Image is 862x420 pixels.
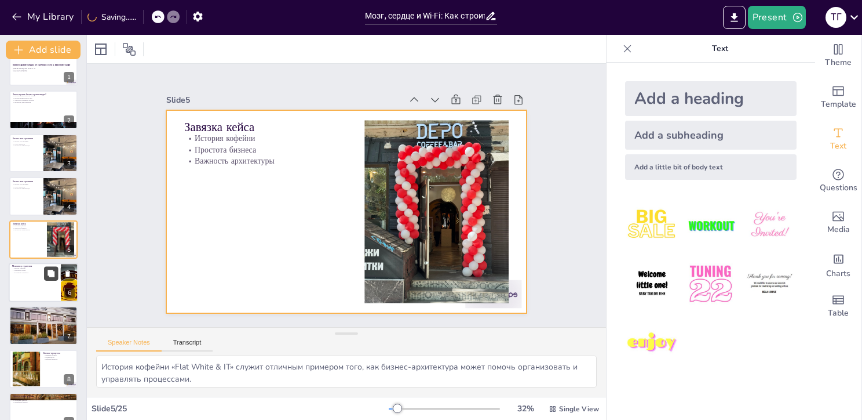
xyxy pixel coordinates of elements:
[815,202,861,244] div: Add images, graphics, shapes or video
[122,42,136,56] span: Position
[9,306,78,345] div: 7
[743,257,797,311] img: 6.jpeg
[44,266,58,280] button: Duplicate Slide
[177,76,412,111] div: Slide 5
[12,271,57,274] p: Понимание терминов
[12,267,57,270] p: Миссия кофейни
[684,198,737,252] img: 2.jpeg
[6,41,81,59] button: Add slide
[13,137,40,140] p: Бизнес как организм
[13,95,74,97] p: Бизнес-архитектура как основа
[191,102,355,136] p: Завязка кейса
[827,223,850,236] span: Media
[13,394,74,398] p: Оргструктура и роли
[637,35,803,63] p: Text
[64,202,74,212] div: 4
[13,229,43,231] p: Важность архитектуры
[9,177,78,215] div: 4
[9,350,78,388] div: 8
[61,266,75,280] button: Delete Slide
[13,308,74,312] p: Заинтересованные стороны
[64,158,74,169] div: 3
[189,128,352,156] p: Простота бизнеса
[13,180,40,183] p: Бизнес как организм
[743,198,797,252] img: 3.jpeg
[512,403,539,414] div: 32 %
[13,99,74,102] p: Описание ключевых аспектов
[815,160,861,202] div: Get real-time input from your audience
[9,8,79,26] button: My Library
[13,186,40,188] p: Роли элементов
[96,356,597,388] textarea: История кофейни «Flat White & IT» служит отличным примером того, как бизнес-архитектура может пом...
[87,12,136,23] div: Saving......
[815,35,861,77] div: Change the overall theme
[96,339,162,352] button: Speaker Notes
[64,374,74,385] div: 8
[13,227,43,229] p: Простота бизнеса
[821,98,856,111] span: Template
[13,92,74,96] p: Зачем нужна бизнес-архитектура?
[64,72,74,82] div: 1
[64,245,74,255] div: 5
[13,311,74,313] p: Заинтересованные стороны
[13,397,74,399] p: Роль бариста
[559,404,599,414] span: Single View
[815,77,861,118] div: Add ready made slides
[826,267,850,280] span: Charts
[13,315,74,317] p: Роль владельцев
[43,356,74,359] p: Подпроцессы
[820,182,857,194] span: Questions
[9,263,78,302] div: 6
[625,121,797,150] div: Add a subheading
[13,68,74,70] p: [PERSON_NAME] «Flat White & IT»
[13,140,40,143] p: Бизнес как организм
[13,188,40,190] p: Важность информации
[92,40,110,59] div: Layout
[12,265,57,268] p: Миссия и стратегия
[162,339,213,352] button: Transcript
[13,101,74,103] p: Важность для стартапов
[830,140,846,153] span: Text
[625,257,679,311] img: 4.jpeg
[365,8,485,24] input: Insert title
[723,6,746,29] button: Export to PowerPoint
[828,307,849,320] span: Table
[13,97,74,99] p: Бизнес-архитектура и хаос
[9,90,78,129] div: 2
[64,288,75,298] div: 6
[13,184,40,186] p: Бизнес как организм
[43,358,74,360] p: Цепочка ценности
[43,351,74,354] p: Бизнес-процессы
[815,285,861,327] div: Add a table
[13,399,74,401] p: Менеджер закупок
[43,354,74,356] p: Главный процесс
[13,401,74,404] p: Владельцы бизнеса
[9,220,78,259] div: 5
[13,143,40,145] p: Роли элементов
[13,225,43,227] p: История кофейни
[826,7,846,28] div: Т Г
[92,403,389,414] div: Slide 5 / 25
[13,222,43,225] p: Завязка кейса
[826,6,846,29] button: Т Г
[13,70,74,72] p: Generated with [URL]
[825,56,852,69] span: Theme
[684,257,737,311] img: 5.jpeg
[191,116,353,144] p: История кофейни
[13,63,70,66] strong: Бизнес-архитектура: от скучных схем к вкусному кофе
[625,198,679,252] img: 1.jpeg
[9,48,78,86] div: 1
[625,154,797,180] div: Add a little bit of body text
[188,139,350,167] p: Важность архитектуры
[815,244,861,285] div: Add charts and graphs
[12,270,57,272] p: Стратегия успеха
[64,115,74,126] div: 2
[625,81,797,116] div: Add a heading
[13,145,40,147] p: Важность информации
[748,6,806,29] button: Present
[815,118,861,160] div: Add text boxes
[64,331,74,342] div: 7
[625,316,679,370] img: 7.jpeg
[13,313,74,315] p: Потребности студентов
[9,134,78,172] div: 3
